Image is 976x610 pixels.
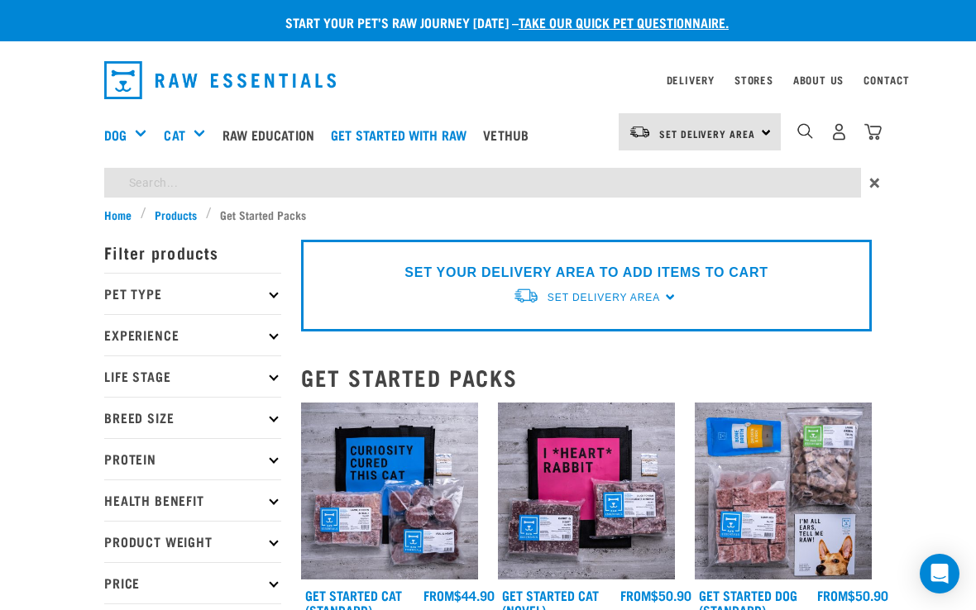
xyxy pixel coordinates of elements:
span: FROM [620,591,651,598]
span: Products [155,206,197,223]
p: Pet Type [104,273,281,314]
span: Home [104,206,132,223]
p: Health Benefit [104,479,281,521]
img: Assortment Of Raw Essential Products For Cats Including, Pink And Black Tote Bag With "I *Heart* ... [498,403,675,579]
a: Get started with Raw [327,102,479,168]
img: home-icon-1@2x.png [797,123,813,139]
nav: breadcrumbs [104,206,872,223]
p: Price [104,562,281,603]
input: Search... [104,168,861,198]
a: About Us [793,77,844,83]
div: $50.90 [620,588,691,603]
img: Raw Essentials Logo [104,61,336,99]
img: user.png [830,123,848,141]
img: van-moving.png [629,125,651,140]
p: Protein [104,438,281,479]
a: Raw Education [218,102,327,168]
a: take our quick pet questionnaire. [519,18,729,26]
img: van-moving.png [513,287,539,304]
a: Delivery [667,77,715,83]
a: Stores [734,77,773,83]
a: Contact [864,77,910,83]
p: Breed Size [104,397,281,438]
span: × [869,168,880,198]
p: Life Stage [104,355,281,397]
p: Filter products [104,231,281,273]
p: Product Weight [104,521,281,562]
span: Set Delivery Area [659,131,755,136]
h2: Get Started Packs [301,365,872,390]
a: Dog [104,125,127,145]
div: Open Intercom Messenger [920,554,959,593]
span: FROM [423,591,454,598]
div: $50.90 [817,588,888,603]
a: Cat [164,125,184,145]
img: Assortment Of Raw Essential Products For Cats Including, Blue And Black Tote Bag With "Curiosity ... [301,403,478,579]
img: home-icon@2x.png [864,123,882,141]
p: SET YOUR DELIVERY AREA TO ADD ITEMS TO CART [404,263,768,283]
a: Vethub [479,102,541,168]
span: Set Delivery Area [548,292,660,303]
p: Experience [104,314,281,355]
nav: dropdown navigation [91,55,885,106]
a: Products [146,206,206,223]
div: $44.90 [423,588,495,603]
img: NSP Dog Standard Update [695,403,872,579]
a: Home [104,206,141,223]
span: FROM [817,591,848,598]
